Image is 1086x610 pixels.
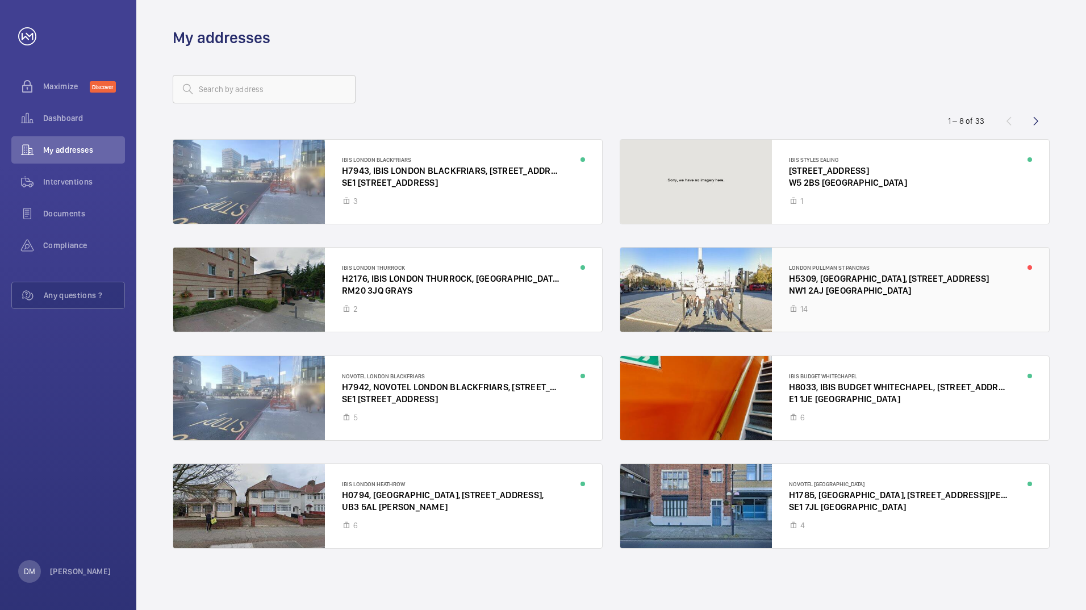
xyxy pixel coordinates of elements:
[43,81,90,92] span: Maximize
[90,81,116,93] span: Discover
[173,75,356,103] input: Search by address
[948,115,984,127] div: 1 – 8 of 33
[43,144,125,156] span: My addresses
[50,566,111,577] p: [PERSON_NAME]
[43,240,125,251] span: Compliance
[44,290,124,301] span: Any questions ?
[43,208,125,219] span: Documents
[43,112,125,124] span: Dashboard
[24,566,35,577] p: DM
[173,27,270,48] h1: My addresses
[43,176,125,187] span: Interventions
